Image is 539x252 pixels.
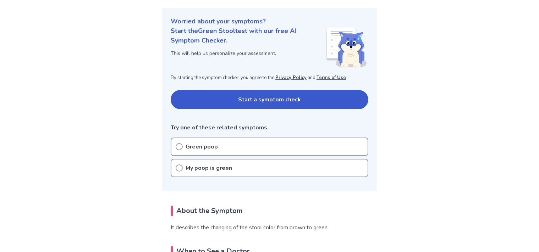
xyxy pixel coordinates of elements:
[171,206,368,216] h2: About the Symptom
[171,223,368,232] p: It describes the changing of the stool color from brown to green.
[171,123,368,132] p: Try one of these related symptoms.
[171,90,368,109] button: Start a symptom check
[171,74,368,82] p: By starting the symptom checker, you agree to the and
[171,50,326,57] p: This will help us personalize your assessment.
[171,26,326,45] p: Start the Green Stool test with our free AI Symptom Checker.
[186,142,218,151] p: Green poop
[275,74,307,81] a: Privacy Policy
[317,74,346,81] a: Terms of Use
[171,17,368,26] p: Worried about your symptoms?
[186,164,232,172] p: My poop is green
[326,28,367,67] img: Shiba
